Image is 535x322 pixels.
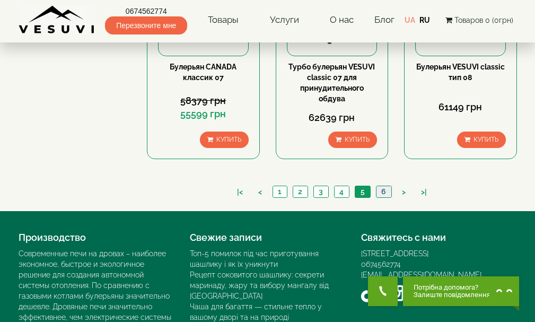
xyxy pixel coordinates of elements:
button: Get Call button [368,276,398,306]
div: 62639 грн [287,111,378,125]
a: Услуги [259,8,310,32]
a: RU [419,16,430,24]
h4: Производство [19,232,174,243]
div: 61149 грн [415,100,506,114]
span: Купить [473,136,498,143]
span: Купить [216,136,241,143]
a: Блог [374,14,394,25]
span: Перезвоните мне [105,16,187,34]
a: > [397,187,411,198]
button: Товаров 0 (0грн) [442,14,516,26]
a: Турбо булерьян VESUVI classic 07 для принудительного обдува [288,63,375,103]
button: Chat button [403,276,519,306]
a: 4 [334,186,349,197]
a: Булерьян VESUVI classic тип 08 [416,63,505,82]
a: Товары [197,8,249,32]
span: Товаров 0 (0грн) [454,16,513,24]
a: TikTok VESUVI [361,280,378,307]
a: Чаша для багаття — стильне тепло у вашому дворі та на природі [190,302,322,321]
div: 55599 грн [158,107,249,121]
a: |< [232,187,248,198]
a: Булерьян CANADA классик 07 [170,63,236,82]
button: Купить [328,132,377,148]
h4: Свежие записи [190,232,345,243]
a: О нас [319,8,364,32]
a: 0674562774 [361,260,401,268]
button: Купить [457,132,506,148]
a: 3 [313,186,328,197]
a: 2 [293,186,308,197]
a: 1 [273,186,287,197]
span: Потрібна допомога? [414,284,490,291]
a: < [253,187,267,198]
button: Купить [200,132,249,148]
a: Топ-5 помилок під час приготування шашлику і як їх уникнути [190,249,319,268]
a: >| [416,187,432,198]
span: 5 [361,187,365,196]
span: Купить [345,136,370,143]
span: Залиште повідомлення [414,291,490,299]
a: 0674562774 [105,6,187,16]
img: Завод VESUVI [19,5,95,34]
a: Рецепт соковитого шашлику: секрети маринаду, жару та вибору мангалу від [GEOGRAPHIC_DATA] [190,271,329,300]
h4: Свяжитесь с нами [361,232,516,243]
a: UA [405,16,415,24]
div: 58379 грн [158,94,249,108]
a: [EMAIL_ADDRESS][DOMAIN_NAME] [361,271,481,279]
div: [STREET_ADDRESS] [361,248,516,259]
a: 6 [376,186,391,197]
